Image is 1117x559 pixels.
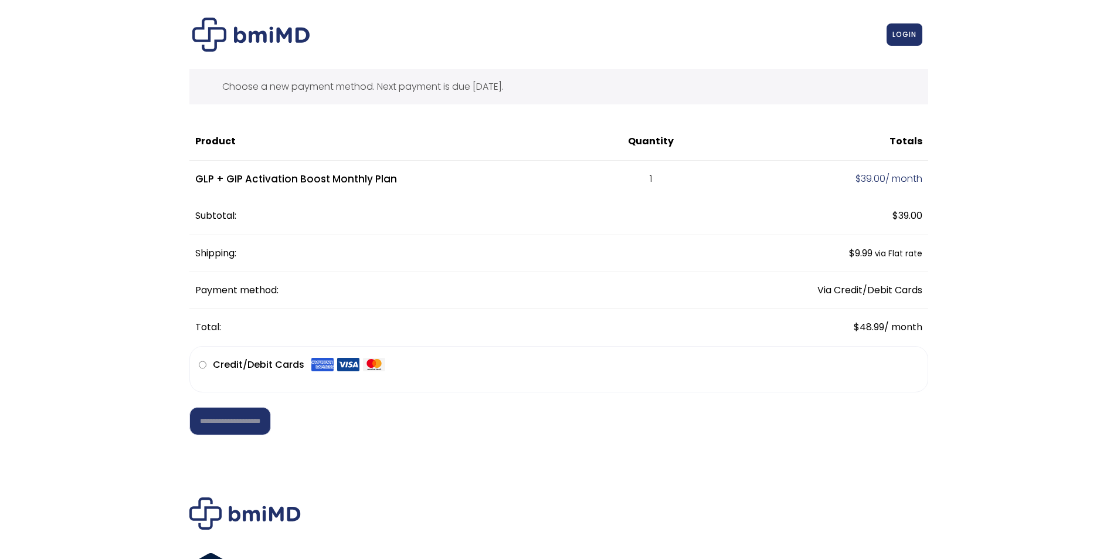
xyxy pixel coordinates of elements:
td: GLP + GIP Activation Boost Monthly Plan [189,161,596,198]
span: 39.00 [892,209,922,222]
td: Via Credit/Debit Cards [705,272,928,309]
img: Brand Logo [189,497,301,530]
td: 1 [596,161,705,198]
span: $ [892,209,898,222]
span: 9.99 [849,246,872,260]
img: Mastercard [363,358,385,372]
span: $ [849,246,855,260]
small: via Flat rate [875,248,922,259]
th: Quantity [596,123,705,160]
img: Visa [337,358,359,372]
th: Payment method: [189,272,706,309]
a: LOGIN [887,23,922,46]
span: LOGIN [892,29,916,39]
td: / month [705,309,928,345]
th: Total: [189,309,706,345]
th: Shipping: [189,235,706,272]
img: Checkout [192,18,310,52]
th: Product [189,123,596,160]
td: / month [705,161,928,198]
label: Credit/Debit Cards [213,355,385,374]
span: 39.00 [855,172,885,185]
th: Totals [705,123,928,160]
span: $ [854,320,860,334]
img: Amex [311,358,334,372]
span: 48.99 [854,320,884,334]
span: $ [855,172,861,185]
th: Subtotal: [189,198,706,235]
div: Choose a new payment method. Next payment is due [DATE]. [189,69,928,104]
